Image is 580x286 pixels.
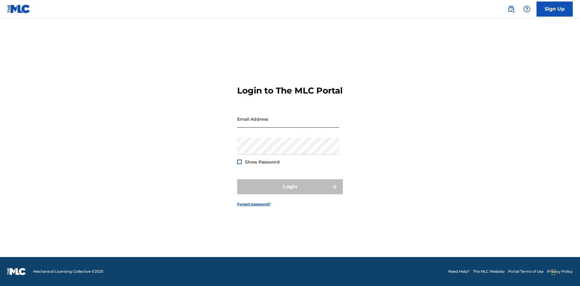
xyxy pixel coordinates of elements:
span: Mechanical Licensing Collective © 2025 [33,269,103,274]
img: MLC Logo [7,5,31,13]
div: Help [521,3,533,15]
h3: Login to The MLC Portal [237,85,343,96]
iframe: Chat Widget [550,257,580,286]
a: Need Help? [448,269,469,274]
a: The MLC Website [473,269,504,274]
img: help [523,5,530,13]
a: Sign Up [536,2,573,17]
img: search [507,5,515,13]
a: Portal Terms of Use [508,269,543,274]
a: Public Search [505,3,517,15]
div: Drag [552,263,555,281]
a: Forgot password? [237,202,271,207]
span: Show Password [245,159,280,165]
img: logo [7,268,26,275]
a: Privacy Policy [547,269,573,274]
